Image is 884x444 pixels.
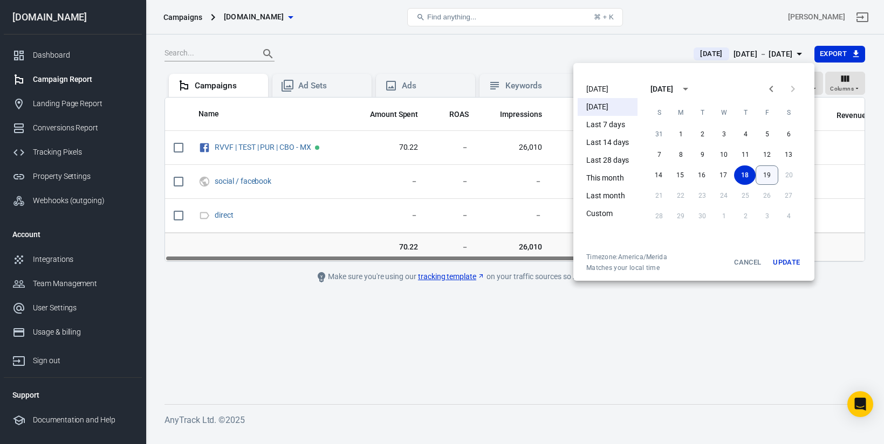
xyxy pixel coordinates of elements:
[648,165,669,185] button: 14
[713,124,735,144] button: 3
[778,124,799,144] button: 6
[691,165,712,185] button: 16
[769,253,804,272] button: Update
[736,102,755,123] span: Thursday
[669,165,691,185] button: 15
[712,165,734,185] button: 17
[671,102,690,123] span: Monday
[734,165,756,185] button: 18
[578,187,638,205] li: Last month
[847,391,873,417] div: Open Intercom Messenger
[578,116,638,134] li: Last 7 days
[778,145,799,164] button: 13
[578,151,638,169] li: Last 28 days
[735,145,756,164] button: 11
[670,124,691,144] button: 1
[713,145,735,164] button: 10
[779,102,798,123] span: Saturday
[649,102,669,123] span: Sunday
[756,145,778,164] button: 12
[693,102,712,123] span: Tuesday
[670,145,691,164] button: 8
[714,102,734,123] span: Wednesday
[676,80,695,98] button: calendar view is open, switch to year view
[578,98,638,116] li: [DATE]
[756,124,778,144] button: 5
[648,145,670,164] button: 7
[578,80,638,98] li: [DATE]
[650,84,673,95] div: [DATE]
[578,134,638,151] li: Last 14 days
[586,263,667,272] span: Matches your local time
[735,124,756,144] button: 4
[691,145,713,164] button: 9
[730,253,765,272] button: Cancel
[586,253,667,261] div: Timezone: America/Merida
[648,124,670,144] button: 31
[578,205,638,223] li: Custom
[760,78,782,100] button: Previous month
[757,102,777,123] span: Friday
[691,124,713,144] button: 2
[756,165,778,185] button: 19
[578,169,638,187] li: This month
